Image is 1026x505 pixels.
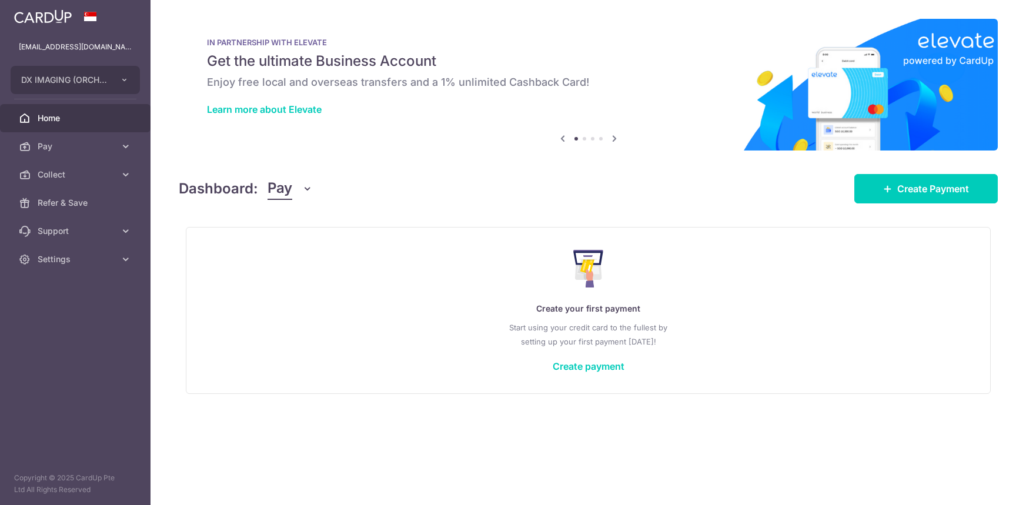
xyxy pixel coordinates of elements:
span: Refer & Save [38,197,115,209]
p: [EMAIL_ADDRESS][DOMAIN_NAME] [19,41,132,53]
span: Create Payment [897,182,969,196]
h4: Dashboard: [179,178,258,199]
span: Collect [38,169,115,180]
button: Pay [268,178,313,200]
p: Create your first payment [210,302,967,316]
img: Make Payment [573,250,603,287]
p: IN PARTNERSHIP WITH ELEVATE [207,38,970,47]
a: Create payment [553,360,624,372]
h6: Enjoy free local and overseas transfers and a 1% unlimited Cashback Card! [207,75,970,89]
span: Pay [38,141,115,152]
img: CardUp [14,9,72,24]
button: DX IMAGING (ORCHARD) PTE LTD [11,66,140,94]
h5: Get the ultimate Business Account [207,52,970,71]
span: Pay [268,178,292,200]
span: Settings [38,253,115,265]
a: Learn more about Elevate [207,103,322,115]
span: DX IMAGING (ORCHARD) PTE LTD [21,74,108,86]
span: Home [38,112,115,124]
p: Start using your credit card to the fullest by setting up your first payment [DATE]! [210,320,967,349]
a: Create Payment [854,174,998,203]
img: Renovation banner [179,19,998,151]
span: Support [38,225,115,237]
